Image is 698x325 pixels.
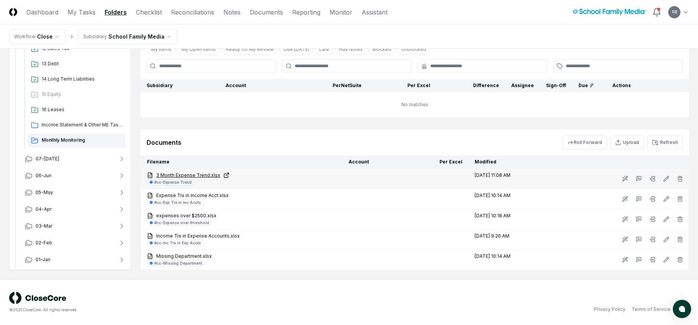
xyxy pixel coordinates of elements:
[36,223,52,230] span: 03-Mar
[647,136,683,149] button: Refresh
[469,169,553,189] td: [DATE] 11:08 AM
[19,184,132,201] button: 05-May
[154,240,201,246] div: #cc-Inc Trx in Exp Accts
[154,220,209,226] div: #cc-Expense over threshold
[9,8,17,16] img: Logo
[540,79,572,92] th: Sign-Off
[28,118,126,132] a: Income Statement & Other ME Tasks
[221,44,278,55] button: Ready for My Review
[368,79,436,92] th: Per Excel
[594,306,625,313] a: Privacy Policy
[469,250,553,270] td: [DATE] 10:14 AM
[578,82,594,89] div: Due
[154,200,201,205] div: #cc-Exp Trx in Inc Accts
[606,82,683,89] div: Actions
[436,79,505,92] th: Difference
[19,218,132,234] button: 03-Mar
[28,103,126,117] a: 16 Leases
[136,8,162,17] a: Checklist
[28,57,126,71] a: 13 Debt
[226,82,293,89] div: Account
[632,306,671,313] a: Terms of Service
[315,44,333,55] button: Late
[469,155,553,169] th: Modified
[147,253,336,260] a: Missing Department.xlsx
[223,8,241,17] a: Notes
[147,233,336,239] a: Income Trx in Expense Accounts.xlsx
[141,79,220,92] th: Subsidiary
[469,230,553,250] td: [DATE] 9:26 AM
[19,167,132,184] button: 06-Jun
[14,33,36,40] div: Workflow
[36,206,52,213] span: 04-Apr
[343,155,400,169] th: Account
[250,8,283,17] a: Documents
[42,121,123,128] span: Income Statement & Other ME Tasks
[469,189,553,209] td: [DATE] 10:14 AM
[141,155,343,169] th: Filename
[28,73,126,86] a: 14 Long Term Liabilities
[368,44,396,55] button: Blocked
[154,179,192,185] div: #cc-Expense Trend
[19,201,132,218] button: 04-Apr
[83,33,107,40] div: Subsidiary
[154,260,202,266] div: #cc-Missing Department
[36,172,52,179] span: 06-Jun
[177,44,220,55] button: My Open Items
[19,234,132,251] button: 02-Feb
[19,251,132,268] button: 01-Jan
[42,60,123,67] span: 13 Debt
[28,88,126,102] a: 15 Equity
[9,292,66,304] img: logo
[171,8,214,17] a: Reconciliations
[42,137,123,144] span: Monthly Monitoring
[42,106,123,113] span: 16 Leases
[292,8,320,17] a: Reporting
[469,209,553,230] td: [DATE] 10:18 AM
[36,189,53,196] span: 05-May
[9,307,349,313] div: © 2025 CloseCore. All rights reserved.
[28,134,126,147] a: Monthly Monitoring
[141,92,689,117] td: No matches
[42,76,123,82] span: 14 Long Term Liabilities
[147,138,181,147] div: Documents
[42,91,123,98] span: 15 Equity
[147,212,336,219] a: expenses over $2500.xlsx
[397,44,430,55] button: Unblocked
[362,8,388,17] a: Assistant
[147,172,336,179] a: 3 Month Expense Trend.xlsx
[36,155,59,162] span: 07-[DATE]
[335,44,367,55] button: Has Notes
[36,256,50,263] span: 01-Jan
[105,8,127,17] a: Folders
[28,42,126,56] a: 12 Sales Tax
[9,29,177,44] nav: breadcrumb
[36,239,52,246] span: 02-Feb
[672,9,677,15] span: RB
[26,8,58,17] a: Dashboard
[147,44,176,55] button: My Items
[562,136,607,149] button: Roll Forward
[19,150,132,167] button: 07-[DATE]
[610,136,644,149] button: Upload
[505,79,540,92] th: Assignee
[330,8,352,17] a: Monitor
[68,8,95,17] a: My Tasks
[667,5,681,19] button: RB
[147,192,336,199] a: Expense Trx in Income Acct.xlsx
[673,300,691,318] button: atlas-launcher
[299,79,368,92] th: Per NetSuite
[280,44,313,55] button: Due Today
[400,155,469,169] th: Per Excel
[573,9,646,15] img: School Family Media logo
